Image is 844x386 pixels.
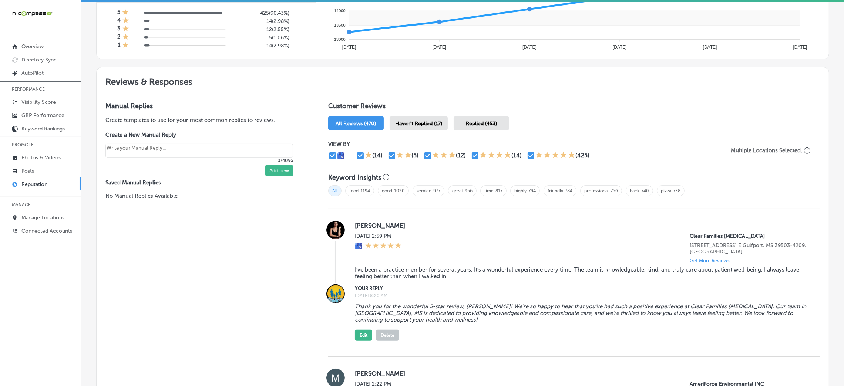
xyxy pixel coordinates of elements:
div: 1 Star [365,151,372,160]
tspan: [DATE] [793,44,807,50]
button: Add new [265,165,293,176]
div: 1 Star [122,33,129,41]
span: All Reviews (470) [336,120,376,127]
a: friendly [548,188,563,193]
a: 794 [528,188,536,193]
a: 1194 [360,188,370,193]
div: (14) [511,152,522,159]
img: 660ab0bf-5cc7-4cb8-ba1c-48b5ae0f18e60NCTV_CLogo_TV_Black_-500x88.png [12,10,53,17]
p: Overview [21,43,44,50]
label: [PERSON_NAME] [355,370,808,377]
a: good [382,188,392,193]
p: Manage Locations [21,214,64,221]
p: Get More Reviews [690,258,730,263]
tspan: 13500 [334,23,346,27]
h4: 3 [117,25,121,33]
h4: 4 [117,17,121,25]
a: 738 [673,188,680,193]
span: All [328,185,342,196]
h4: 5 [117,9,120,17]
div: 1 Star [122,41,129,50]
tspan: [DATE] [342,44,356,50]
button: Delete [376,330,399,341]
h4: 2 [117,33,121,41]
div: 5 Stars [365,242,401,250]
p: Multiple Locations Selected. [731,147,802,154]
p: Reputation [21,181,47,187]
p: VIEW BY [328,141,722,147]
a: time [484,188,494,193]
div: (14) [372,152,383,159]
div: 5 Stars [535,151,575,160]
a: 756 [611,188,618,193]
p: Clear Families Chiropractic [690,233,808,239]
h5: 12 ( 2.55% ) [232,26,290,33]
blockquote: I’ve been a practice member for several years. It’s a wonderful experience every time. The team i... [355,266,808,280]
a: pizza [661,188,671,193]
p: Posts [21,168,34,174]
a: great [452,188,463,193]
tspan: [DATE] [432,44,446,50]
a: food [349,188,359,193]
textarea: Create your Quick Reply [105,144,293,158]
tspan: [DATE] [613,44,627,50]
tspan: 14000 [334,9,346,13]
div: 3 Stars [432,151,456,160]
a: professional [584,188,609,193]
a: highly [514,188,527,193]
a: 1020 [394,188,405,193]
a: back [630,188,639,193]
span: Replied (453) [466,120,497,127]
label: Create a New Manual Reply [105,132,293,138]
blockquote: Thank you for the wonderful 5-star review, [PERSON_NAME]! We're so happy to hear that you’ve had ... [355,303,808,323]
div: (5) [412,152,419,159]
tspan: [DATE] [522,44,537,50]
h5: 14 ( 2.98% ) [232,43,290,49]
h5: 5 ( 1.06% ) [232,34,290,41]
a: 740 [641,188,649,193]
img: Image [326,284,345,303]
div: 2 Stars [396,151,412,160]
h2: Reviews & Responses [97,67,829,93]
a: 956 [465,188,473,193]
h3: Manual Replies [105,102,305,110]
div: 1 Star [122,9,129,17]
h5: 14 ( 2.98% ) [232,18,290,24]
div: 1 Star [122,25,129,33]
span: Haven't Replied (17) [395,120,442,127]
div: 1 Star [122,17,129,25]
p: Photos & Videos [21,154,61,161]
h1: Customer Reviews [328,102,820,113]
a: service [417,188,431,193]
h3: Keyword Insights [328,173,381,182]
a: 784 [565,188,572,193]
label: [DATE] 8:20 AM [355,293,808,298]
a: 817 [495,188,502,193]
tspan: 13000 [334,37,346,41]
a: 977 [433,188,440,193]
label: YOUR REPLY [355,286,808,291]
label: [PERSON_NAME] [355,222,808,229]
p: Directory Sync [21,57,57,63]
h4: 1 [118,41,120,50]
h5: 425 ( 90.43% ) [232,10,290,16]
div: 4 Stars [480,151,511,160]
p: Connected Accounts [21,228,72,234]
label: Saved Manual Replies [105,179,305,186]
p: Keyword Rankings [21,126,65,132]
button: Edit [355,330,372,341]
p: No Manual Replies Available [105,192,305,200]
p: Create templates to use for your most common replies to reviews. [105,116,305,124]
label: [DATE] 2:59 PM [355,233,401,239]
div: (425) [575,152,589,159]
p: 15007 Creosote Road Ste. E [690,242,808,255]
p: AutoPilot [21,70,44,76]
p: 0/4096 [105,158,293,163]
p: Visibility Score [21,99,56,105]
tspan: [DATE] [703,44,717,50]
p: GBP Performance [21,112,64,119]
div: (12) [456,152,466,159]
